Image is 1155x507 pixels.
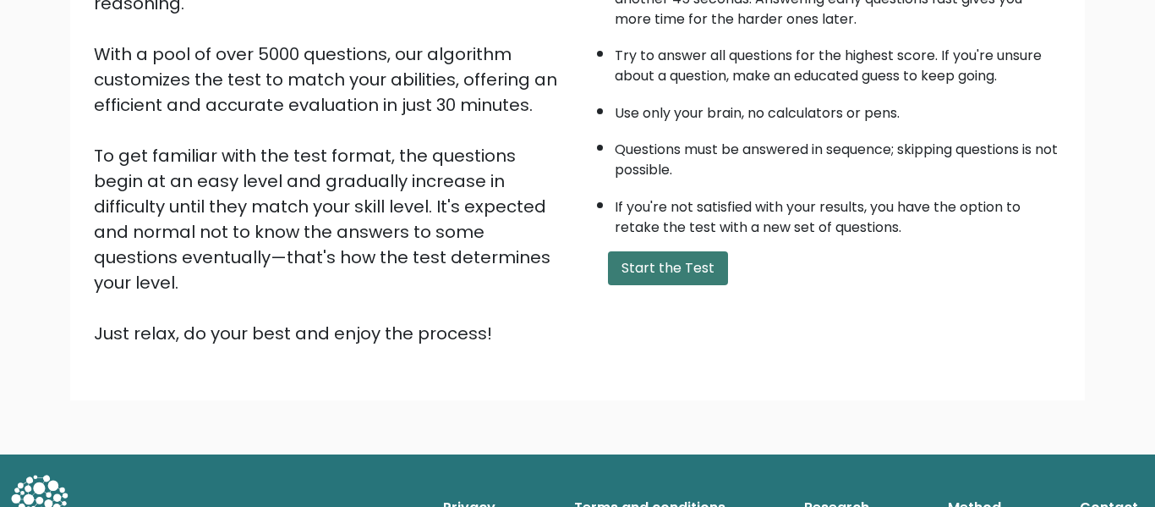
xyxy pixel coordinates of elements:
li: Use only your brain, no calculators or pens. [615,95,1061,124]
li: If you're not satisfied with your results, you have the option to retake the test with a new set ... [615,189,1061,238]
li: Try to answer all questions for the highest score. If you're unsure about a question, make an edu... [615,37,1061,86]
button: Start the Test [608,251,728,285]
li: Questions must be answered in sequence; skipping questions is not possible. [615,131,1061,180]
